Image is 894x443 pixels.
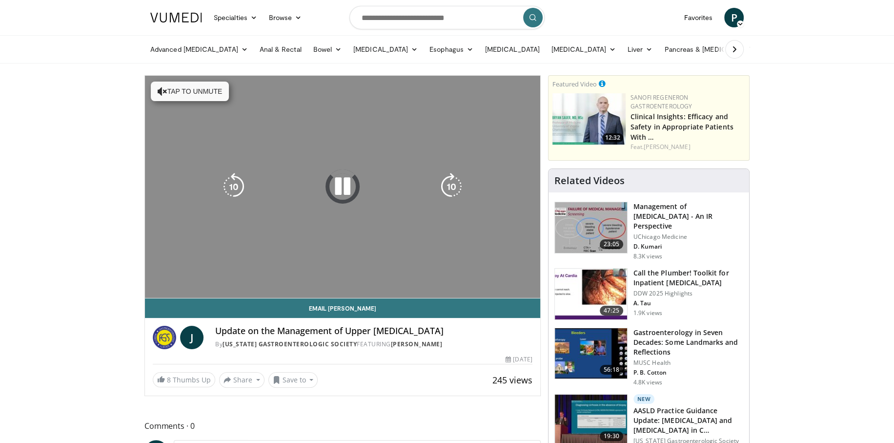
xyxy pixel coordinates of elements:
[215,326,532,337] h4: Update on the Management of Upper [MEDICAL_DATA]
[144,420,541,432] span: Comments 0
[145,76,540,298] video-js: Video Player
[633,202,743,231] h3: Management of [MEDICAL_DATA] - An IR Perspective
[555,202,627,253] img: f07a691c-eec3-405b-bc7b-19fe7e1d3130.150x105_q85_crop-smart_upscale.jpg
[347,40,424,59] a: [MEDICAL_DATA]
[724,8,744,27] a: P
[633,253,662,260] p: 8.3K views
[622,40,658,59] a: Liver
[180,326,203,349] a: J
[630,93,692,110] a: Sanofi Regeneron Gastroenterology
[167,375,171,384] span: 8
[633,328,743,357] h3: Gastroenterology in Seven Decades: Some Landmarks and Reflections
[600,306,623,316] span: 47:25
[644,143,690,151] a: [PERSON_NAME]
[602,133,623,142] span: 12:32
[215,340,532,349] div: By FEATURING
[600,365,623,375] span: 56:18
[552,80,597,88] small: Featured Video
[254,40,307,59] a: Anal & Rectal
[546,40,622,59] a: [MEDICAL_DATA]
[208,8,263,27] a: Specialties
[552,93,626,145] a: 12:32
[391,340,443,348] a: [PERSON_NAME]
[633,299,743,307] p: A. Tau
[633,290,743,297] p: DDW 2025 Highlights
[145,298,540,318] a: Email [PERSON_NAME]
[151,82,229,101] button: Tap to unmute
[554,202,743,260] a: 23:05 Management of [MEDICAL_DATA] - An IR Perspective UChicago Medicine D. Kumari 8.3K views
[600,431,623,441] span: 19:30
[633,243,743,251] p: D. Kumari
[153,372,215,387] a: 8 Thumbs Up
[554,268,743,320] a: 47:25 Call the Plumber! Toolkit for Inpatient [MEDICAL_DATA] DDW 2025 Highlights A. Tau 1.9K views
[219,372,264,388] button: Share
[144,40,254,59] a: Advanced [MEDICAL_DATA]
[630,143,745,151] div: Feat.
[150,13,202,22] img: VuMedi Logo
[492,374,532,386] span: 245 views
[630,112,733,142] a: Clinical Insights: Efficacy and Safety in Appropriate Patients With …
[554,328,743,386] a: 56:18 Gastroenterology in Seven Decades: Some Landmarks and Reflections MUSC Health P. B. Cotton ...
[633,369,743,377] p: P. B. Cotton
[633,309,662,317] p: 1.9K views
[658,40,772,59] a: Pancreas & [MEDICAL_DATA]
[268,372,318,388] button: Save to
[633,379,662,386] p: 4.8K views
[633,406,743,435] h3: AASLD Practice Guidance Update: [MEDICAL_DATA] and [MEDICAL_DATA] in C…
[307,40,347,59] a: Bowel
[153,326,176,349] img: Florida Gastroenterologic Society
[552,93,626,145] img: bf9ce42c-6823-4735-9d6f-bc9dbebbcf2c.png.150x105_q85_crop-smart_upscale.jpg
[555,328,627,379] img: bb93d144-f14a-4ef9-9756-be2f2f3d1245.150x105_q85_crop-smart_upscale.jpg
[506,355,532,364] div: [DATE]
[678,8,718,27] a: Favorites
[263,8,308,27] a: Browse
[349,6,545,29] input: Search topics, interventions
[633,359,743,367] p: MUSC Health
[424,40,479,59] a: Esophagus
[223,340,357,348] a: [US_STATE] Gastroenterologic Society
[555,269,627,319] img: 5536a9e8-eb9a-4f20-9b0c-6829e1cdf3c2.150x105_q85_crop-smart_upscale.jpg
[633,233,743,241] p: UChicago Medicine
[479,40,546,59] a: [MEDICAL_DATA]
[600,239,623,249] span: 23:05
[633,394,655,404] p: New
[554,175,625,187] h4: Related Videos
[633,268,743,288] h3: Call the Plumber! Toolkit for Inpatient [MEDICAL_DATA]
